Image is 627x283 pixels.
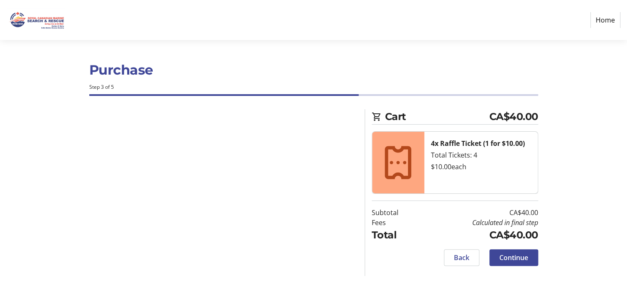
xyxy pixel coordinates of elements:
td: Fees [372,218,420,228]
div: $10.00 each [431,162,531,172]
button: Back [444,249,479,266]
strong: 4x Raffle Ticket (1 for $10.00) [431,139,525,148]
a: Home [590,12,620,28]
div: Step 3 of 5 [89,83,538,91]
img: Royal Canadian Marine Search and Rescue - Station 8's Logo [7,3,66,37]
span: Back [454,253,469,263]
div: Total Tickets: 4 [431,150,531,160]
span: CA$40.00 [489,109,538,124]
button: Continue [489,249,538,266]
span: Continue [499,253,528,263]
span: Cart [385,109,489,124]
td: Total [372,228,420,243]
h1: Purchase [89,60,538,80]
td: CA$40.00 [420,208,538,218]
td: Calculated in final step [420,218,538,228]
td: Subtotal [372,208,420,218]
td: CA$40.00 [420,228,538,243]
